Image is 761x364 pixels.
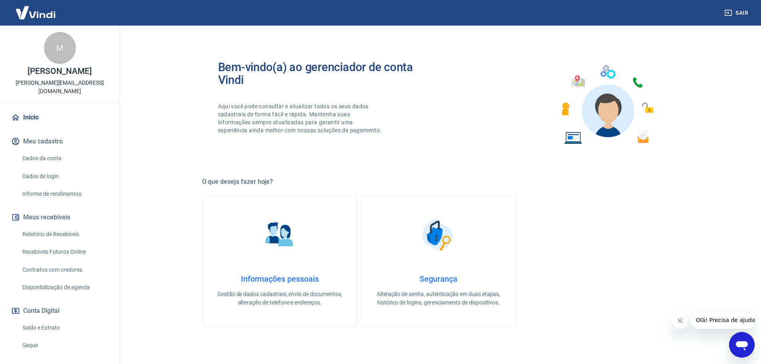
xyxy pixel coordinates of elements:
[19,244,110,260] a: Recebíveis Futuros Online
[10,209,110,226] button: Meus recebíveis
[672,313,688,329] iframe: Fechar mensagem
[554,61,659,149] img: Imagem de um avatar masculino com diversos icones exemplificando as funcionalidades do gerenciado...
[374,274,503,284] h4: Segurança
[19,279,110,296] a: Disponibilização de agenda
[10,302,110,320] button: Conta Digital
[374,290,503,307] p: Alteração de senha, autenticação em duas etapas, histórico de logins, gerenciamento de dispositivos.
[202,195,358,326] a: Informações pessoaisInformações pessoaisGestão de dados cadastrais, envio de documentos, alteraçã...
[723,6,751,20] button: Sair
[6,79,113,95] p: [PERSON_NAME][EMAIL_ADDRESS][DOMAIN_NAME]
[19,262,110,278] a: Contratos com credores
[19,150,110,167] a: Dados da conta
[19,186,110,202] a: Informe de rendimentos
[218,102,383,134] p: Aqui você pode consultar e atualizar todos os seus dados cadastrais de forma fácil e rápida. Mant...
[19,168,110,185] a: Dados de login
[691,311,755,329] iframe: Mensagem da empresa
[19,320,110,336] a: Saldo e Extrato
[28,67,91,76] p: [PERSON_NAME]
[729,332,755,358] iframe: Botão para abrir a janela de mensagens
[215,290,344,307] p: Gestão de dados cadastrais, envio de documentos, alteração de telefone e endereços.
[10,133,110,150] button: Meu cadastro
[19,337,110,354] a: Saque
[202,178,675,186] h5: O que deseja fazer hoje?
[218,61,439,86] h2: Bem-vindo(a) ao gerenciador de conta Vindi
[5,6,67,12] span: Olá! Precisa de ajuda?
[215,274,344,284] h4: Informações pessoais
[418,215,458,255] img: Segurança
[10,0,62,25] img: Vindi
[361,195,516,326] a: SegurançaSegurançaAlteração de senha, autenticação em duas etapas, histórico de logins, gerenciam...
[10,109,110,126] a: Início
[260,215,300,255] img: Informações pessoais
[19,226,110,243] a: Relatório de Recebíveis
[44,32,76,64] div: M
